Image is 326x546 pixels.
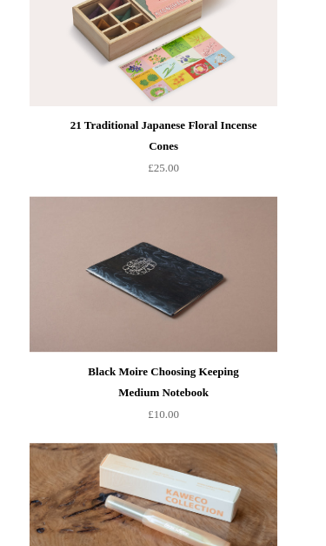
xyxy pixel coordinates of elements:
[148,408,179,421] span: £10.00
[148,161,179,174] span: £25.00
[69,115,257,157] div: 21 Traditional Japanese Floral Incense Cones
[64,106,262,179] a: 21 Traditional Japanese Floral Incense Cones £25.00
[69,361,257,403] div: Black Moire Choosing Keeping Medium Notebook
[64,196,311,353] a: Black Moire Choosing Keeping Medium Notebook Black Moire Choosing Keeping Medium Notebook
[64,353,262,425] a: Black Moire Choosing Keeping Medium Notebook £10.00
[30,196,276,353] img: Black Moire Choosing Keeping Medium Notebook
